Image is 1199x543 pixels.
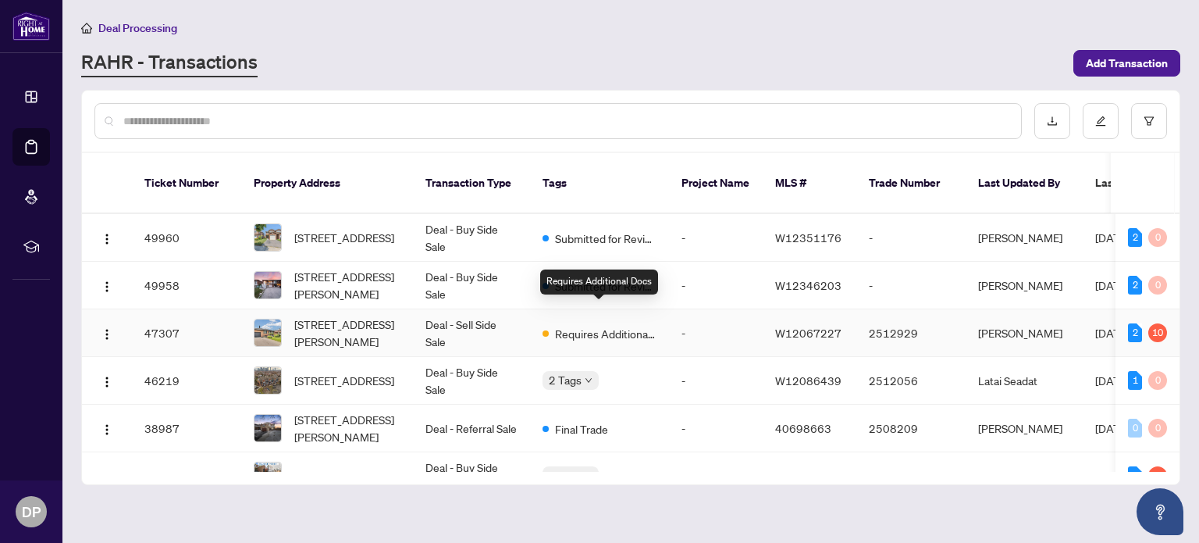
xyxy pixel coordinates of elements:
[669,214,763,262] td: -
[94,416,119,441] button: Logo
[1083,103,1119,139] button: edit
[555,230,656,247] span: Submitted for Review
[555,325,656,342] span: Requires Additional Docs
[1095,278,1130,292] span: [DATE]
[22,501,41,523] span: DP
[294,316,400,350] span: [STREET_ADDRESS][PERSON_NAME]
[101,280,113,293] img: Logo
[94,463,119,488] button: Logo
[775,230,841,245] span: W12351176
[254,272,281,298] img: thumbnail-img
[94,273,119,298] button: Logo
[669,357,763,405] td: -
[966,357,1083,405] td: Latai Seadat
[1128,323,1142,342] div: 2
[413,153,530,214] th: Transaction Type
[132,153,241,214] th: Ticket Number
[1095,373,1130,388] span: [DATE]
[1128,371,1142,390] div: 1
[81,49,258,77] a: RAHR - Transactions
[856,153,966,214] th: Trade Number
[856,357,966,405] td: 2512056
[12,12,50,41] img: logo
[669,309,763,357] td: -
[555,420,608,438] span: Final Trade
[1148,419,1167,438] div: 0
[1128,419,1142,438] div: 0
[254,320,281,346] img: thumbnail-img
[413,309,530,357] td: Deal - Sell Side Sale
[775,421,831,435] span: 40698663
[775,469,838,483] span: E12162071
[101,233,113,245] img: Logo
[775,278,841,292] span: W12346203
[775,373,841,388] span: W12086439
[294,372,394,389] span: [STREET_ADDRESS]
[294,268,400,302] span: [STREET_ADDRESS][PERSON_NAME]
[775,326,841,340] span: W12067227
[98,21,177,35] span: Deal Processing
[132,452,241,500] td: 37926
[1086,51,1168,76] span: Add Transaction
[1148,323,1167,342] div: 10
[413,357,530,405] td: Deal - Buy Side Sale
[1148,371,1167,390] div: 0
[294,229,394,246] span: [STREET_ADDRESS]
[966,153,1083,214] th: Last Updated By
[241,153,413,214] th: Property Address
[1128,466,1142,485] div: 3
[540,270,658,295] div: Requires Additional Docs
[132,309,241,357] td: 47307
[132,405,241,452] td: 38987
[530,153,669,214] th: Tags
[132,262,241,309] td: 49958
[81,23,92,34] span: home
[549,466,582,484] span: 2 Tags
[413,214,530,262] td: Deal - Buy Side Sale
[413,405,530,452] td: Deal - Referral Sale
[94,225,119,250] button: Logo
[1034,103,1070,139] button: download
[101,328,113,341] img: Logo
[1148,466,1167,485] div: 11
[669,452,763,500] td: -
[254,224,281,251] img: thumbnail-img
[132,214,241,262] td: 49960
[294,467,394,484] span: [STREET_ADDRESS]
[856,405,966,452] td: 2508209
[413,452,530,500] td: Deal - Buy Side Lease
[966,214,1083,262] td: [PERSON_NAME]
[94,320,119,345] button: Logo
[413,262,530,309] td: Deal - Buy Side Sale
[856,214,966,262] td: -
[1095,230,1130,245] span: [DATE]
[101,423,113,436] img: Logo
[1073,50,1180,77] button: Add Transaction
[1137,488,1183,535] button: Open asap
[1144,116,1155,127] span: filter
[966,262,1083,309] td: [PERSON_NAME]
[1095,326,1130,340] span: [DATE]
[294,411,400,445] span: [STREET_ADDRESS][PERSON_NAME]
[966,309,1083,357] td: [PERSON_NAME]
[94,368,119,393] button: Logo
[669,262,763,309] td: -
[1148,228,1167,247] div: 0
[132,357,241,405] td: 46219
[1095,116,1106,127] span: edit
[1148,276,1167,295] div: 0
[669,405,763,452] td: -
[254,367,281,394] img: thumbnail-img
[669,153,763,214] th: Project Name
[856,309,966,357] td: 2512929
[254,463,281,489] img: thumbnail-img
[1095,174,1190,191] span: Last Modified Date
[1128,228,1142,247] div: 2
[585,377,592,384] span: down
[966,452,1083,500] td: [PERSON_NAME]
[1128,276,1142,295] div: 2
[1095,421,1130,435] span: [DATE]
[856,452,966,500] td: 2508481
[966,405,1083,452] td: [PERSON_NAME]
[1047,116,1058,127] span: download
